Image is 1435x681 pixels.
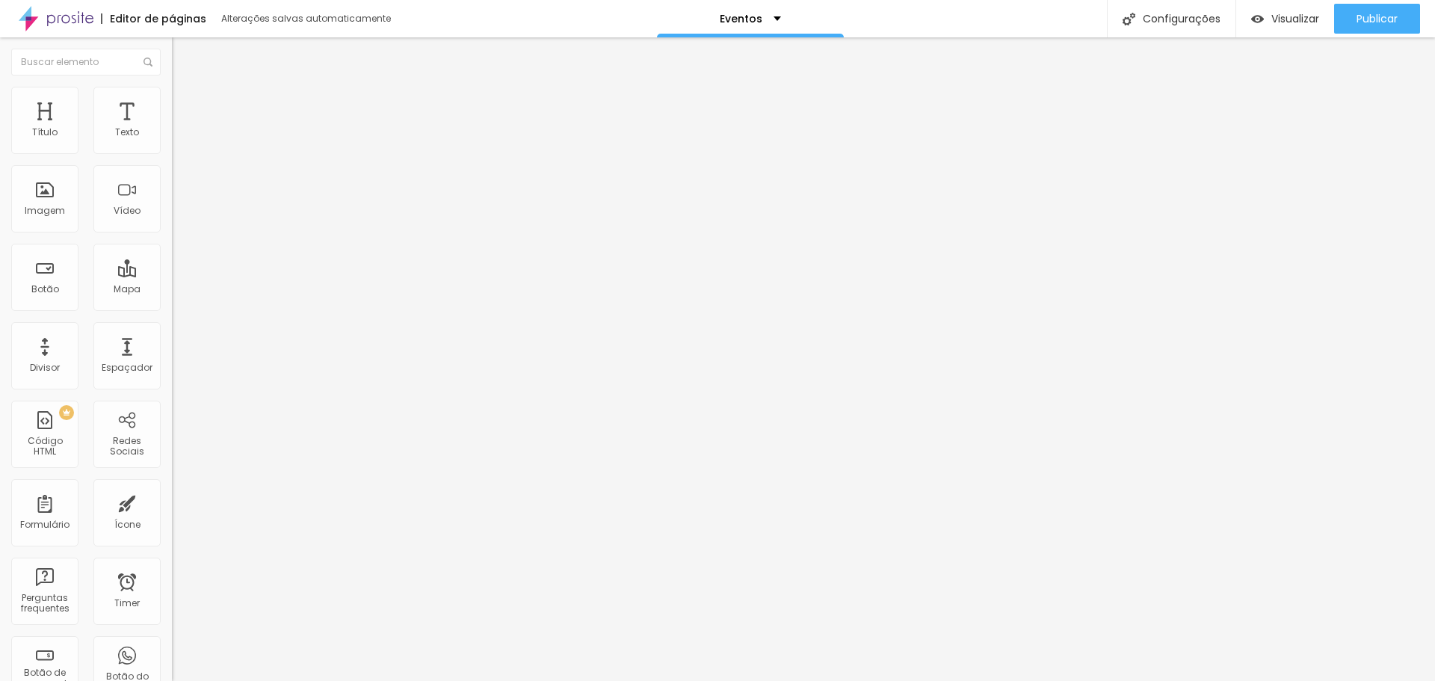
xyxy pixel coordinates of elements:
div: Mapa [114,284,141,295]
div: Código HTML [15,436,74,457]
div: Timer [114,598,140,608]
div: Editor de páginas [101,13,206,24]
iframe: Editor [172,37,1435,681]
div: Botão [31,284,59,295]
div: Perguntas frequentes [15,593,74,614]
img: Icone [143,58,152,67]
input: Buscar elemento [11,49,161,76]
div: Divisor [30,363,60,373]
div: Formulário [20,520,70,530]
button: Publicar [1334,4,1420,34]
div: Texto [115,127,139,138]
div: Espaçador [102,363,152,373]
div: Imagem [25,206,65,216]
div: Ícone [114,520,141,530]
img: view-1.svg [1251,13,1264,25]
p: Eventos [720,13,762,24]
div: Redes Sociais [97,436,156,457]
span: Visualizar [1271,13,1319,25]
div: Título [32,127,58,138]
div: Alterações salvas automaticamente [221,14,393,23]
img: Icone [1123,13,1135,25]
button: Visualizar [1236,4,1334,34]
span: Publicar [1357,13,1398,25]
div: Vídeo [114,206,141,216]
